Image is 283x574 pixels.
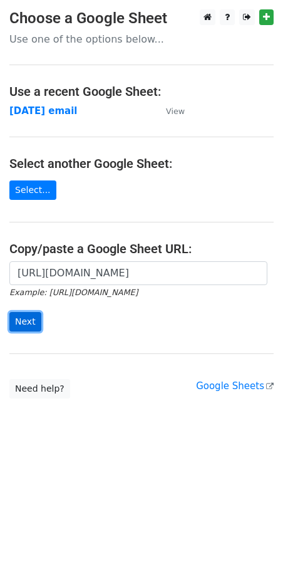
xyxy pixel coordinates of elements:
small: Example: [URL][DOMAIN_NAME] [9,288,138,297]
iframe: Chat Widget [220,514,283,574]
a: View [153,105,185,117]
a: Need help? [9,379,70,399]
h3: Choose a Google Sheet [9,9,274,28]
small: View [166,107,185,116]
a: [DATE] email [9,105,78,117]
input: Next [9,312,41,331]
p: Use one of the options below... [9,33,274,46]
input: Paste your Google Sheet URL here [9,261,267,285]
h4: Copy/paste a Google Sheet URL: [9,241,274,256]
h4: Use a recent Google Sheet: [9,84,274,99]
a: Select... [9,180,56,200]
h4: Select another Google Sheet: [9,156,274,171]
a: Google Sheets [196,380,274,392]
